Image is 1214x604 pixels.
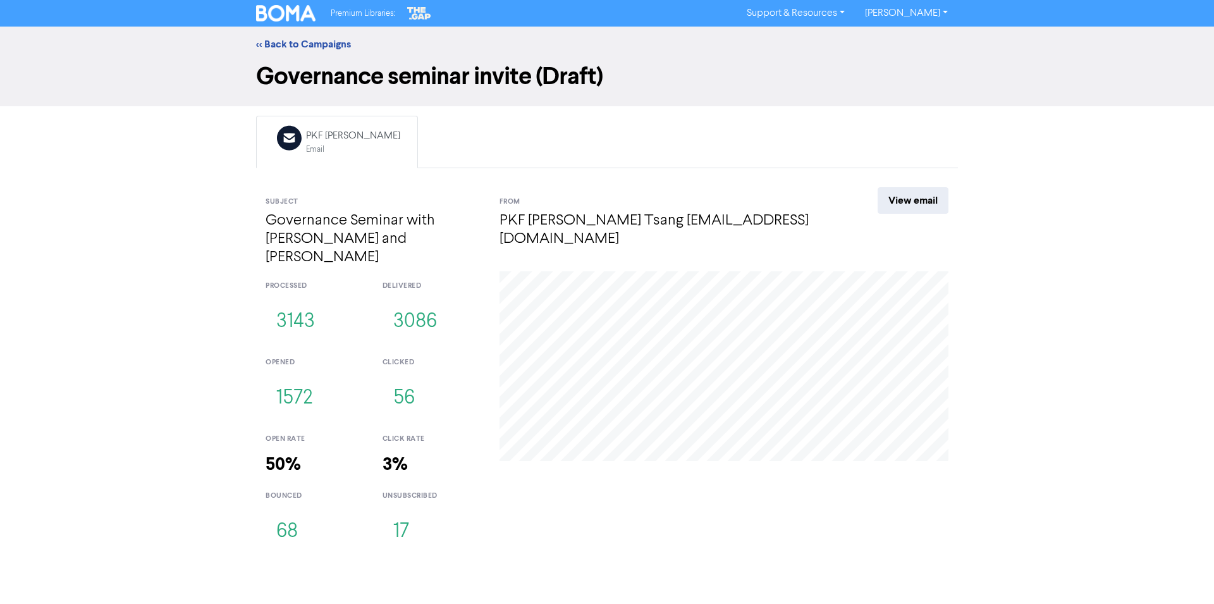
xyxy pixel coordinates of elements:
[855,3,958,23] a: [PERSON_NAME]
[383,434,481,445] div: click rate
[405,5,433,22] img: The Gap
[266,301,326,343] button: 3143
[266,197,481,207] div: Subject
[256,62,958,91] h1: Governance seminar invite (Draft)
[256,5,316,22] img: BOMA Logo
[500,212,831,249] h4: PKF [PERSON_NAME] Tsang [EMAIL_ADDRESS][DOMAIN_NAME]
[256,38,351,51] a: << Back to Campaigns
[1055,467,1214,604] iframe: Chat Widget
[331,9,395,18] span: Premium Libraries:
[306,144,400,156] div: Email
[383,281,481,292] div: delivered
[266,378,323,419] button: 1572
[266,491,364,502] div: bounced
[266,281,364,292] div: processed
[383,357,481,368] div: clicked
[500,197,831,207] div: From
[306,128,400,144] div: PKF [PERSON_NAME]
[383,491,481,502] div: unsubscribed
[383,453,408,476] strong: 3%
[266,212,481,266] h4: Governance Seminar with [PERSON_NAME] and [PERSON_NAME]
[878,187,948,214] a: View email
[266,357,364,368] div: opened
[383,301,448,343] button: 3086
[266,511,309,553] button: 68
[737,3,855,23] a: Support & Resources
[383,378,426,419] button: 56
[266,453,301,476] strong: 50%
[266,434,364,445] div: open rate
[383,511,420,553] button: 17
